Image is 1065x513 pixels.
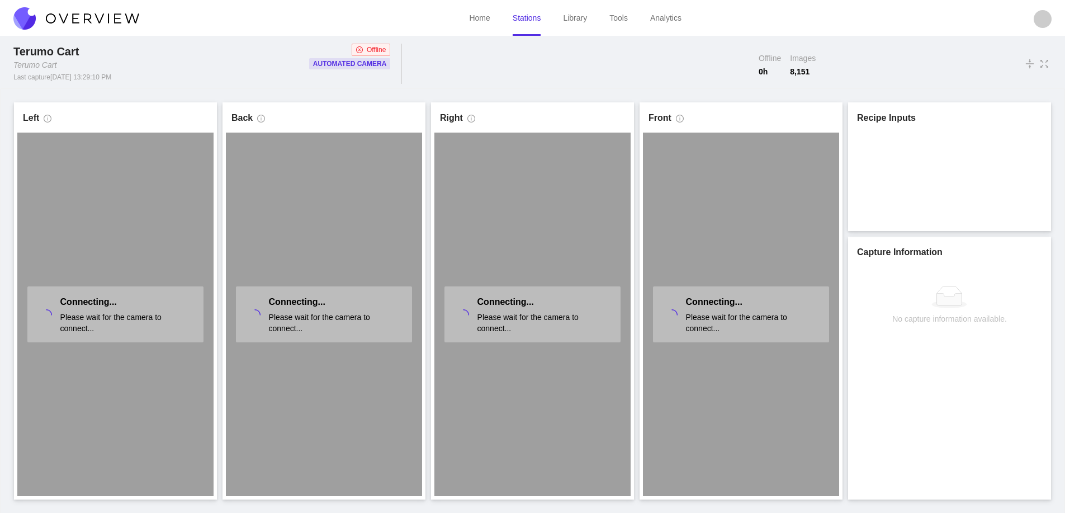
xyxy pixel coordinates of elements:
[41,309,52,324] span: loading
[440,111,463,125] h1: Right
[649,111,671,125] h1: Front
[13,59,56,70] div: Terumo Cart
[249,309,261,324] span: loading
[790,53,816,64] span: Images
[13,45,79,58] span: Terumo Cart
[650,13,681,22] a: Analytics
[609,13,628,22] a: Tools
[676,115,684,127] span: info-circle
[857,111,1042,125] h1: Recipe Inputs
[356,46,363,53] span: close-circle
[513,13,541,22] a: Stations
[759,66,781,77] span: 0 h
[313,58,387,69] p: Automated Camera
[23,111,39,125] h1: Left
[60,312,196,334] span: Please wait for the camera to connect...
[686,297,742,307] span: Connecting...
[469,13,490,22] a: Home
[257,115,265,127] span: info-circle
[477,312,613,334] span: Please wait for the camera to connect...
[269,297,325,307] span: Connecting...
[13,44,83,59] div: Terumo Cart
[563,13,587,22] a: Library
[44,115,51,127] span: info-circle
[1025,57,1035,70] span: vertical-align-middle
[666,309,678,324] span: loading
[231,111,253,125] h1: Back
[892,313,1007,325] div: No capture information available.
[790,66,816,77] span: 8,151
[367,44,386,55] span: Offline
[458,309,469,324] span: loading
[477,297,534,307] span: Connecting...
[13,73,111,82] div: Last capture [DATE] 13:29:10 PM
[759,53,781,64] span: Offline
[686,312,821,334] span: Please wait for the camera to connect...
[13,7,139,30] img: Overview
[1039,58,1049,70] span: fullscreen
[269,312,404,334] span: Please wait for the camera to connect...
[60,297,117,307] span: Connecting...
[857,246,1042,259] h1: Capture Information
[467,115,475,127] span: info-circle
